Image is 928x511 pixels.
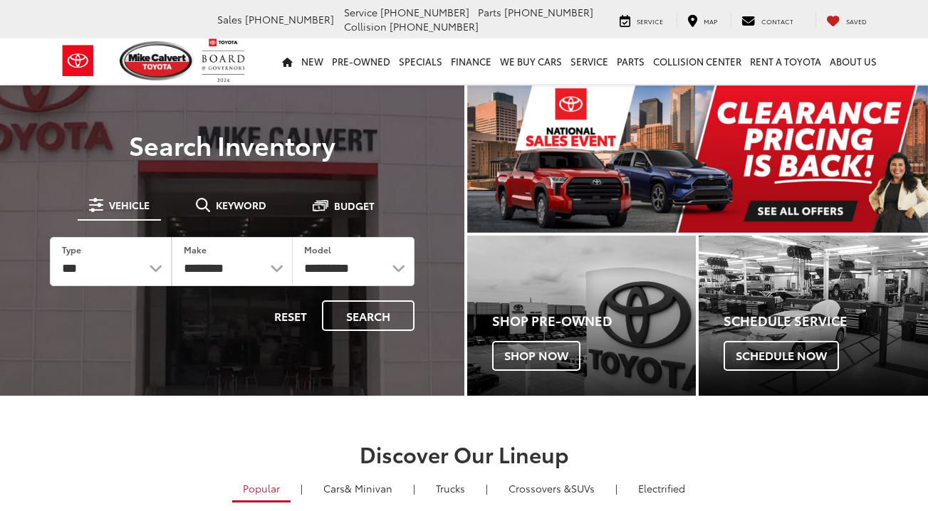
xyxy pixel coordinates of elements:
a: Electrified [627,476,696,500]
span: Contact [761,16,793,26]
a: Cars [313,476,403,500]
a: Popular [232,476,291,502]
a: Collision Center [649,38,746,84]
span: [PHONE_NUMBER] [245,12,334,26]
li: | [297,481,306,495]
a: Shop Pre-Owned Shop Now [467,236,697,396]
h4: Shop Pre-Owned [492,314,697,328]
h2: Discover Our Lineup [58,442,870,465]
h3: Search Inventory [30,130,434,159]
span: Collision [344,19,387,33]
a: SUVs [498,476,605,500]
a: Specials [395,38,447,84]
a: Trucks [425,476,476,500]
span: [PHONE_NUMBER] [390,19,479,33]
li: | [612,481,621,495]
a: About Us [825,38,881,84]
a: Schedule Service Schedule Now [699,236,928,396]
a: Service [566,38,612,84]
a: WE BUY CARS [496,38,566,84]
span: [PHONE_NUMBER] [380,5,469,19]
a: Contact [731,13,804,27]
li: | [410,481,419,495]
div: Toyota [699,236,928,396]
a: Pre-Owned [328,38,395,84]
span: Shop Now [492,341,580,371]
span: Service [637,16,663,26]
h4: Schedule Service [724,314,928,328]
img: Toyota [51,38,105,84]
span: Keyword [216,200,266,210]
span: Schedule Now [724,341,839,371]
span: Parts [478,5,501,19]
label: Make [184,243,207,255]
div: Toyota [467,236,697,396]
a: Map [677,13,728,27]
li: | [482,481,491,495]
span: Saved [846,16,867,26]
a: New [297,38,328,84]
span: & Minivan [345,481,392,495]
button: Reset [262,300,319,331]
a: Parts [612,38,649,84]
span: Vehicle [109,200,150,210]
span: Crossovers & [509,481,571,495]
label: Type [62,243,81,255]
a: Rent a Toyota [746,38,825,84]
a: Service [609,13,674,27]
span: Service [344,5,377,19]
img: Mike Calvert Toyota [120,41,195,80]
span: Map [704,16,717,26]
span: [PHONE_NUMBER] [504,5,593,19]
button: Search [322,300,415,331]
span: Budget [334,201,375,211]
a: Home [278,38,297,84]
a: Finance [447,38,496,84]
label: Model [304,243,331,255]
a: My Saved Vehicles [815,13,877,27]
span: Sales [217,12,242,26]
